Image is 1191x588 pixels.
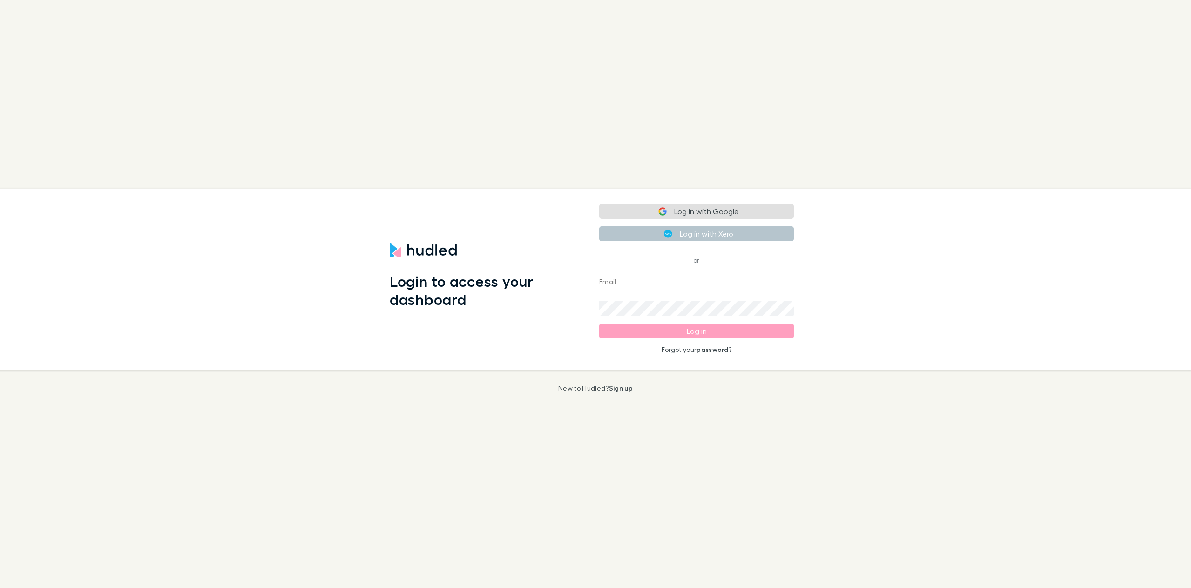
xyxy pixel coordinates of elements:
[599,204,794,219] button: Log in with Google
[609,384,633,392] a: Sign up
[697,345,728,353] a: password
[664,230,672,238] img: Xero's logo
[390,243,457,257] img: Hudled's Logo
[599,346,794,353] p: Forgot your ?
[599,324,794,338] button: Log in
[658,207,667,216] img: Google logo
[599,226,794,241] button: Log in with Xero
[390,272,584,308] h1: Login to access your dashboard
[558,385,633,392] p: New to Hudled?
